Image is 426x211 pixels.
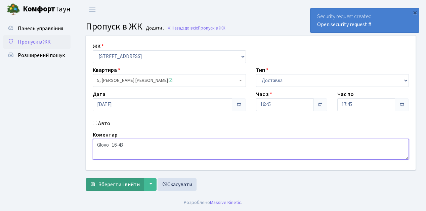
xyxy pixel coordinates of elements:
b: Комфорт [23,4,55,14]
button: Зберегти і вийти [86,178,144,191]
button: Переключити навігацію [84,4,101,15]
span: Розширений пошук [18,52,65,59]
span: Пропуск в ЖК [198,25,225,31]
b: ВЛ2 -. К. [397,6,418,13]
label: Квартира [93,66,120,74]
a: Розширений пошук [3,49,71,62]
label: Дата [93,90,105,98]
a: Скасувати [158,178,197,191]
label: Час з [256,90,272,98]
a: Open security request # [317,21,371,28]
small: Додати . [144,25,164,31]
label: ЖК [93,42,104,50]
label: Тип [256,66,268,74]
a: Назад до всіхПропуск в ЖК [167,25,225,31]
label: Час по [337,90,354,98]
img: logo.png [7,3,20,16]
span: 5, Шалимінова Світлана Миколаївна <span class='la la-check-square text-success'></span> [97,77,238,84]
label: Коментар [93,131,118,139]
a: ВЛ2 -. К. [397,5,418,13]
a: Панель управління [3,22,71,35]
div: Розроблено . [184,199,242,206]
span: 5, Шалимінова Світлана Миколаївна <span class='la la-check-square text-success'></span> [93,74,246,87]
a: Пропуск в ЖК [3,35,71,49]
span: Пропуск в ЖК [86,20,142,33]
label: Авто [98,119,110,127]
span: Таун [23,4,71,15]
div: Security request created [310,8,419,33]
a: Massive Kinetic [210,199,241,206]
div: × [412,9,418,16]
span: Зберегти і вийти [98,181,140,188]
span: Панель управління [18,25,63,32]
span: Пропуск в ЖК [18,38,51,46]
